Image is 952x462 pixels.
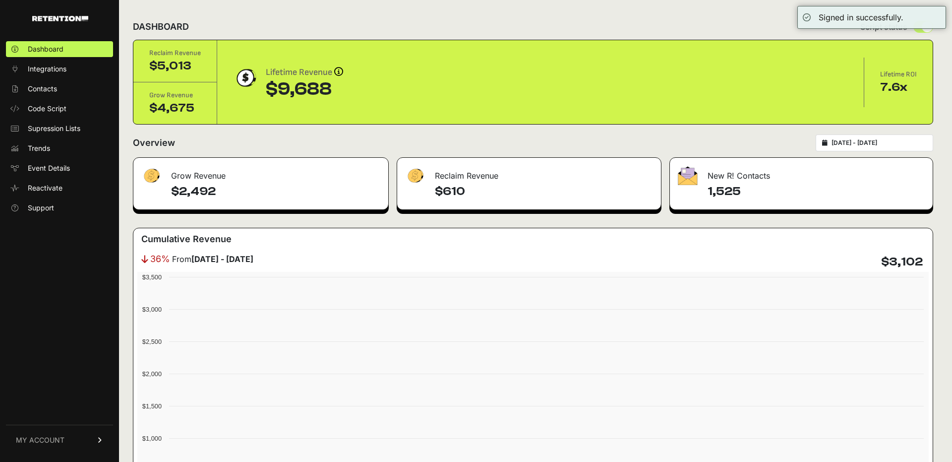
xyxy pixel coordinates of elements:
[6,180,113,196] a: Reactivate
[28,163,70,173] span: Event Details
[6,61,113,77] a: Integrations
[191,254,253,264] strong: [DATE] - [DATE]
[405,166,425,186] img: fa-dollar-13500eef13a19c4ab2b9ed9ad552e47b0d9fc28b02b83b90ba0e00f96d6372e9.png
[142,306,162,313] text: $3,000
[28,44,63,54] span: Dashboard
[28,64,66,74] span: Integrations
[880,69,917,79] div: Lifetime ROI
[149,58,201,74] div: $5,013
[6,425,113,455] a: MY ACCOUNT
[16,435,64,445] span: MY ACCOUNT
[28,84,57,94] span: Contacts
[233,66,258,90] img: dollar-coin-05c43ed7efb7bc0c12610022525b4bbbb207c7efeef5aecc26f025e68dcafac9.png
[435,184,653,199] h4: $610
[28,104,66,114] span: Code Script
[141,166,161,186] img: fa-dollar-13500eef13a19c4ab2b9ed9ad552e47b0d9fc28b02b83b90ba0e00f96d6372e9.png
[32,16,88,21] img: Retention.com
[133,136,175,150] h2: Overview
[142,435,162,442] text: $1,000
[880,79,917,95] div: 7.6x
[171,184,380,199] h4: $2,492
[670,158,933,188] div: New R! Contacts
[6,41,113,57] a: Dashboard
[678,166,698,185] img: fa-envelope-19ae18322b30453b285274b1b8af3d052b27d846a4fbe8435d1a52b978f639a2.png
[397,158,661,188] div: Reclaim Revenue
[266,79,343,99] div: $9,688
[133,20,189,34] h2: DASHBOARD
[6,121,113,136] a: Supression Lists
[142,273,162,281] text: $3,500
[142,370,162,378] text: $2,000
[149,100,201,116] div: $4,675
[6,101,113,117] a: Code Script
[881,254,923,270] h4: $3,102
[141,232,232,246] h3: Cumulative Revenue
[172,253,253,265] span: From
[28,124,80,133] span: Supression Lists
[142,402,162,410] text: $1,500
[149,48,201,58] div: Reclaim Revenue
[6,140,113,156] a: Trends
[28,203,54,213] span: Support
[708,184,925,199] h4: 1,525
[133,158,388,188] div: Grow Revenue
[6,200,113,216] a: Support
[6,81,113,97] a: Contacts
[28,143,50,153] span: Trends
[28,183,62,193] span: Reactivate
[819,11,903,23] div: Signed in successfully.
[149,90,201,100] div: Grow Revenue
[6,160,113,176] a: Event Details
[150,252,170,266] span: 36%
[266,66,343,79] div: Lifetime Revenue
[142,338,162,345] text: $2,500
